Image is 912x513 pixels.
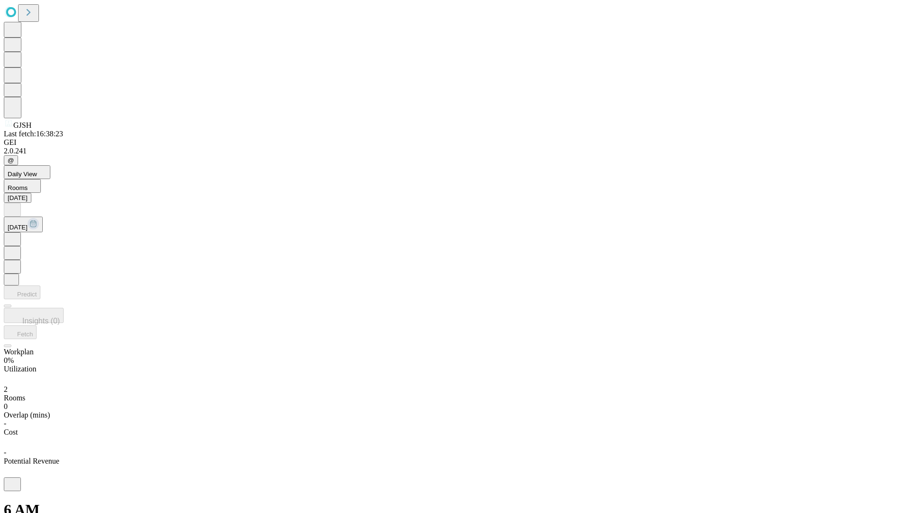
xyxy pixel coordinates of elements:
span: 2 [4,385,8,393]
span: GJSH [13,121,31,129]
span: Last fetch: 16:38:23 [4,130,63,138]
span: - [4,448,6,456]
span: [DATE] [8,224,28,231]
span: Rooms [4,394,25,402]
button: Insights (0) [4,308,64,323]
div: 2.0.241 [4,147,908,155]
button: Predict [4,285,40,299]
button: @ [4,155,18,165]
span: Cost [4,428,18,436]
span: Rooms [8,184,28,191]
button: Rooms [4,179,41,193]
div: GEI [4,138,908,147]
span: Overlap (mins) [4,411,50,419]
span: Workplan [4,348,34,356]
span: 0 [4,402,8,410]
span: - [4,419,6,427]
span: 0% [4,356,14,364]
button: Fetch [4,325,37,339]
span: Potential Revenue [4,457,59,465]
span: @ [8,157,14,164]
button: Daily View [4,165,50,179]
button: [DATE] [4,193,31,203]
span: Insights (0) [22,317,60,325]
span: Utilization [4,365,36,373]
span: Daily View [8,171,37,178]
button: [DATE] [4,217,43,232]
